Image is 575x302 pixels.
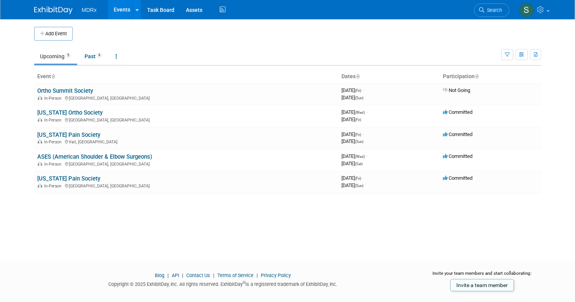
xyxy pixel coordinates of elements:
[217,272,254,278] a: Terms of Service
[34,49,77,64] a: Upcoming5
[362,131,363,137] span: -
[341,175,363,181] span: [DATE]
[37,117,335,123] div: [GEOGRAPHIC_DATA], [GEOGRAPHIC_DATA]
[37,175,100,182] a: [US_STATE] Pain Society
[443,153,472,159] span: Committed
[44,140,64,144] span: In-Person
[261,272,291,278] a: Privacy Policy
[362,87,363,93] span: -
[38,184,42,187] img: In-Person Event
[44,162,64,167] span: In-Person
[443,175,472,181] span: Committed
[341,182,363,188] span: [DATE]
[38,140,42,143] img: In-Person Event
[475,73,479,79] a: Sort by Participation Type
[356,73,360,79] a: Sort by Start Date
[341,131,363,137] span: [DATE]
[255,272,260,278] span: |
[186,272,210,278] a: Contact Us
[341,138,363,144] span: [DATE]
[474,3,509,17] a: Search
[440,70,541,83] th: Participation
[341,117,361,122] span: [DATE]
[366,109,367,115] span: -
[96,53,103,58] span: 9
[443,109,472,115] span: Committed
[366,153,367,159] span: -
[38,118,42,121] img: In-Person Event
[519,3,534,17] img: Stefanos Tsakiris
[355,154,365,159] span: (Wed)
[37,109,103,116] a: [US_STATE] Ortho Society
[443,131,472,137] span: Committed
[37,131,100,138] a: [US_STATE] Pain Society
[34,279,412,288] div: Copyright © 2025 ExhibitDay, Inc. All rights reserved. ExhibitDay is a registered trademark of Ex...
[37,153,152,160] a: ASES (American Shoulder & Elbow Surgeons)
[341,95,363,100] span: [DATE]
[38,96,42,100] img: In-Person Event
[243,281,245,285] sup: ®
[341,161,363,166] span: [DATE]
[341,109,367,115] span: [DATE]
[65,53,71,58] span: 5
[155,272,164,278] a: Blog
[44,184,64,189] span: In-Person
[484,7,502,13] span: Search
[355,118,361,122] span: (Fri)
[37,87,93,94] a: Ortho Summit Society
[362,175,363,181] span: -
[37,161,335,167] div: [GEOGRAPHIC_DATA], [GEOGRAPHIC_DATA]
[341,87,363,93] span: [DATE]
[450,279,514,291] a: Invite a team member
[211,272,216,278] span: |
[44,118,64,123] span: In-Person
[423,270,541,282] div: Invite your team members and start collaborating:
[44,96,64,101] span: In-Person
[79,49,108,64] a: Past9
[355,140,363,144] span: (Sun)
[355,89,361,93] span: (Fri)
[38,162,42,166] img: In-Person Event
[34,27,73,41] button: Add Event
[34,70,338,83] th: Event
[355,96,363,100] span: (Sun)
[355,133,361,137] span: (Fri)
[355,110,365,115] span: (Wed)
[341,153,367,159] span: [DATE]
[172,272,179,278] a: API
[443,87,470,93] span: Not Going
[355,162,363,166] span: (Sat)
[82,7,97,13] span: MDRx
[51,73,55,79] a: Sort by Event Name
[166,272,171,278] span: |
[180,272,185,278] span: |
[37,138,335,144] div: Vail, [GEOGRAPHIC_DATA]
[338,70,440,83] th: Dates
[355,176,361,181] span: (Fri)
[37,95,335,101] div: [GEOGRAPHIC_DATA], [GEOGRAPHIC_DATA]
[37,182,335,189] div: [GEOGRAPHIC_DATA], [GEOGRAPHIC_DATA]
[34,7,73,14] img: ExhibitDay
[355,184,363,188] span: (Sun)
